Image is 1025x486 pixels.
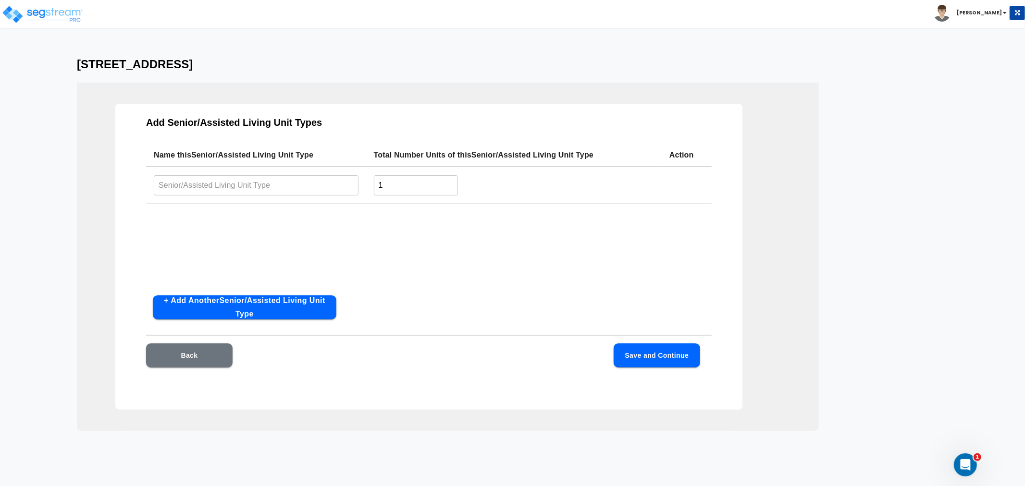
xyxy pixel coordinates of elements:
[146,343,233,367] button: Back
[662,144,712,167] th: Action
[954,453,977,476] iframe: Intercom live chat
[366,144,662,167] th: Total Number Units of this Senior/Assisted Living Unit Type
[77,58,948,71] h3: [STREET_ADDRESS]
[974,453,981,461] span: 1
[146,144,366,167] th: Name this Senior/Assisted Living Unit Type
[154,175,358,195] input: Senior/Assisted Living Unit Type
[1,5,83,24] img: logo_pro_r.png
[934,5,951,22] img: avatar.png
[614,343,700,367] button: Save and Continue
[146,117,712,128] h3: Add Senior/Assisted Living Unit Types
[153,295,336,319] button: + Add AnotherSenior/Assisted Living Unit Type
[957,9,1002,16] b: [PERSON_NAME]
